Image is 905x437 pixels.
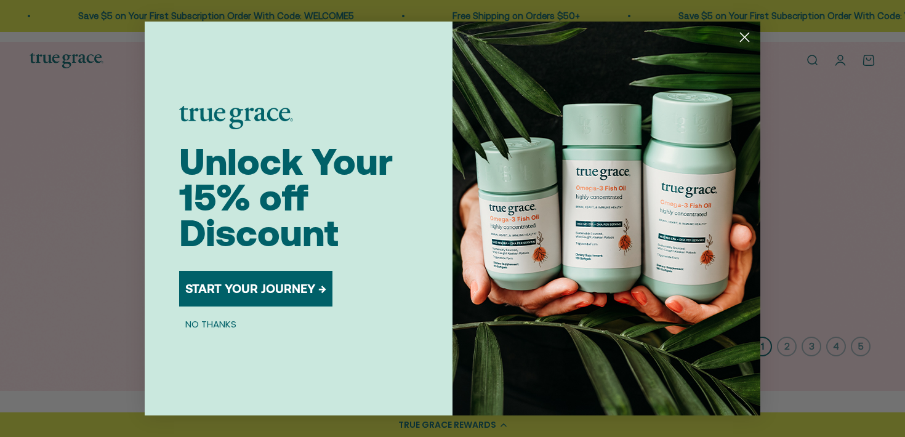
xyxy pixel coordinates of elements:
[452,22,760,415] img: 098727d5-50f8-4f9b-9554-844bb8da1403.jpeg
[179,316,243,331] button: NO THANKS
[179,140,393,254] span: Unlock Your 15% off Discount
[179,271,332,307] button: START YOUR JOURNEY →
[179,106,293,129] img: logo placeholder
[734,26,755,48] button: Close dialog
